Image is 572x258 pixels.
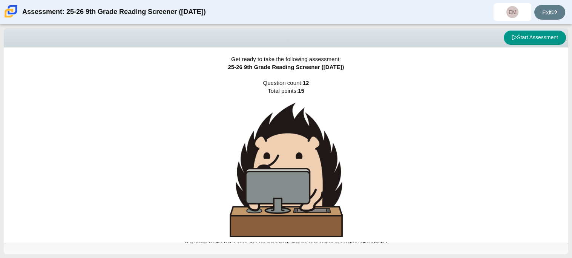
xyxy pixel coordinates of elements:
[230,103,343,237] img: hedgehog-behind-computer-large.png
[504,31,566,45] button: Start Assessment
[228,64,344,70] span: 25-26 9th Grade Reading Screener ([DATE])
[231,56,341,62] span: Get ready to take the following assessment:
[298,88,304,94] b: 15
[3,3,19,19] img: Carmen School of Science & Technology
[534,5,565,20] a: Exit
[3,14,19,20] a: Carmen School of Science & Technology
[509,9,517,15] span: EM
[303,80,309,86] b: 12
[185,241,387,246] small: (Navigation for this test is open. You can move freely through each section or question without l...
[185,80,387,246] span: Question count: Total points:
[22,3,206,21] div: Assessment: 25-26 9th Grade Reading Screener ([DATE])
